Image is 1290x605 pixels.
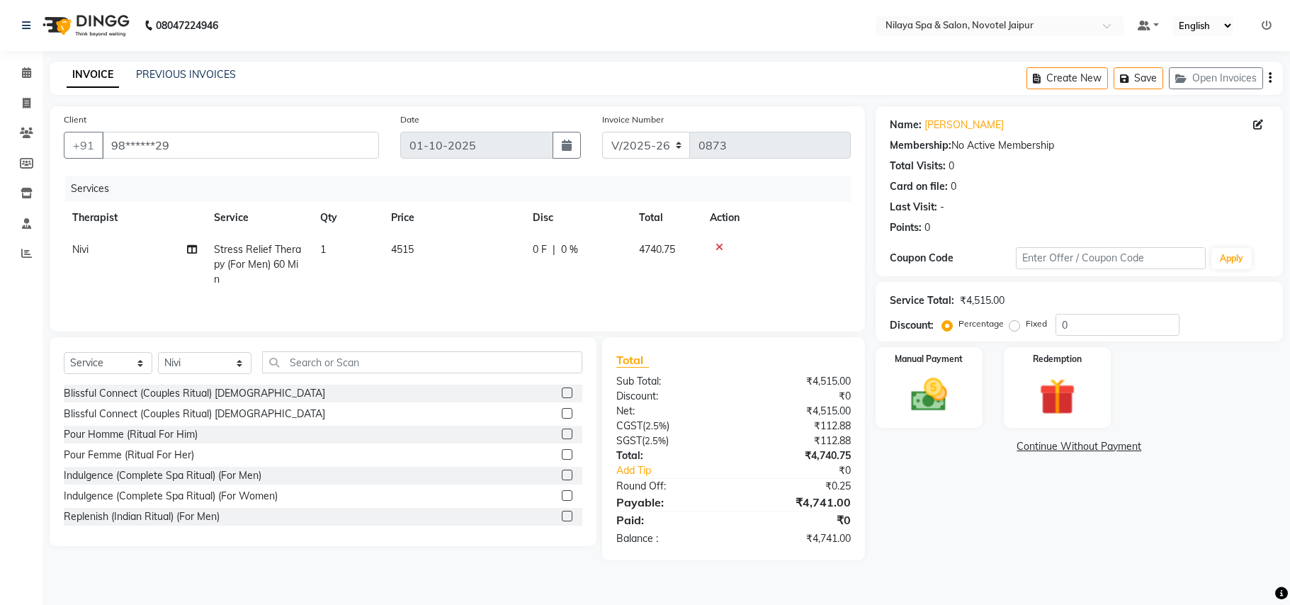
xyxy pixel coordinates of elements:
div: Last Visit: [890,200,937,215]
label: Percentage [958,317,1004,330]
img: _cash.svg [900,374,958,416]
div: ₹112.88 [733,434,861,448]
div: Pour Femme (Ritual For Her) [64,448,194,463]
button: Create New [1026,67,1108,89]
input: Search or Scan [262,351,582,373]
th: Action [701,202,851,234]
span: Total [616,353,649,368]
div: 0 [924,220,930,235]
a: INVOICE [67,62,119,88]
div: 0 [949,159,954,174]
a: Continue Without Payment [878,439,1280,454]
div: ₹4,741.00 [733,531,861,546]
span: 4515 [391,243,414,256]
div: Round Off: [606,479,733,494]
div: Discount: [890,318,934,333]
th: Therapist [64,202,205,234]
div: Indulgence (Complete Spa Ritual) (For Men) [64,468,261,483]
div: ( ) [606,434,733,448]
button: Apply [1211,248,1252,269]
span: Nivi [72,243,89,256]
div: Sub Total: [606,374,733,389]
span: 1 [320,243,326,256]
div: Discount: [606,389,733,404]
th: Qty [312,202,383,234]
div: - [940,200,944,215]
div: 0 [951,179,956,194]
div: ₹0.25 [733,479,861,494]
img: logo [36,6,133,45]
th: Disc [524,202,630,234]
a: PREVIOUS INVOICES [136,68,236,81]
span: 4740.75 [639,243,675,256]
img: _gift.svg [1028,374,1087,419]
div: Card on file: [890,179,948,194]
div: Payable: [606,494,733,511]
div: Balance : [606,531,733,546]
div: Total: [606,448,733,463]
div: ( ) [606,419,733,434]
div: Total Visits: [890,159,946,174]
div: ₹112.88 [733,419,861,434]
span: Stress Relief Therapy (For Men) 60 Min [214,243,301,285]
button: +91 [64,132,103,159]
div: Service Total: [890,293,954,308]
label: Client [64,113,86,126]
label: Date [400,113,419,126]
div: ₹0 [733,511,861,528]
div: Replenish (Indian Ritual) (For Men) [64,509,220,524]
div: ₹4,740.75 [733,448,861,463]
div: Paid: [606,511,733,528]
button: Open Invoices [1169,67,1263,89]
div: ₹4,515.00 [733,404,861,419]
a: [PERSON_NAME] [924,118,1004,132]
b: 08047224946 [156,6,218,45]
span: 0 % [561,242,578,257]
th: Price [383,202,524,234]
span: CGST [616,419,643,432]
label: Manual Payment [895,353,963,366]
div: ₹4,515.00 [733,374,861,389]
div: Name: [890,118,922,132]
span: | [553,242,555,257]
th: Total [630,202,701,234]
div: Coupon Code [890,251,1016,266]
label: Invoice Number [602,113,664,126]
span: 0 F [533,242,547,257]
span: 2.5% [645,420,667,431]
div: Services [65,176,861,202]
span: 2.5% [645,435,666,446]
span: SGST [616,434,642,447]
div: No Active Membership [890,138,1269,153]
th: Service [205,202,312,234]
a: Add Tip [606,463,754,478]
div: Points: [890,220,922,235]
div: ₹4,741.00 [733,494,861,511]
label: Fixed [1026,317,1047,330]
div: Net: [606,404,733,419]
div: Pour Homme (Ritual For Him) [64,427,198,442]
div: ₹0 [733,389,861,404]
button: Save [1114,67,1163,89]
label: Redemption [1033,353,1082,366]
div: Blissful Connect (Couples Ritual) [DEMOGRAPHIC_DATA] [64,407,325,422]
div: Blissful Connect (Couples Ritual) [DEMOGRAPHIC_DATA] [64,386,325,401]
div: Indulgence (Complete Spa Ritual) (For Women) [64,489,278,504]
div: Membership: [890,138,951,153]
div: ₹0 [754,463,861,478]
input: Enter Offer / Coupon Code [1016,247,1206,269]
div: ₹4,515.00 [960,293,1005,308]
input: Search by Name/Mobile/Email/Code [102,132,379,159]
